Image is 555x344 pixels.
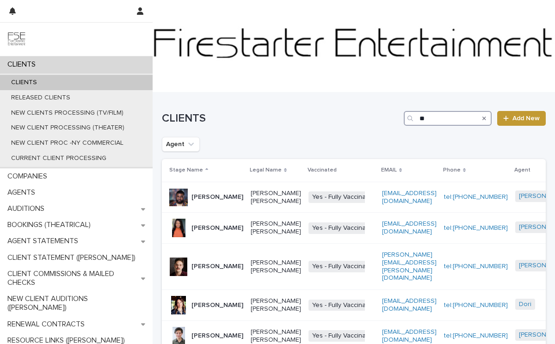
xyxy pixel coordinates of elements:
a: Dori [519,301,531,308]
a: tel:[PHONE_NUMBER] [444,225,508,231]
p: EMAIL [381,165,397,175]
a: [EMAIL_ADDRESS][DOMAIN_NAME] [382,221,437,235]
a: tel:[PHONE_NUMBER] [444,194,508,200]
p: [PERSON_NAME] [191,263,243,270]
a: Add New [497,111,546,126]
p: CLIENT COMMISSIONS & MAILED CHECKS [4,270,141,287]
p: CLIENTS [4,79,44,86]
p: [PERSON_NAME] [191,332,243,340]
p: AUDITIONS [4,204,52,213]
p: Legal Name [250,165,282,175]
input: Search [404,111,492,126]
p: [PERSON_NAME] [PERSON_NAME] [251,259,301,275]
p: NEW CLIENT PROC -NY COMMERCIAL [4,139,131,147]
p: [PERSON_NAME] [191,224,243,232]
span: Add New [512,115,540,122]
p: [PERSON_NAME] [PERSON_NAME] [251,190,301,205]
p: BOOKINGS (THEATRICAL) [4,221,98,229]
span: Yes - Fully Vaccinated [308,300,379,311]
a: tel:[PHONE_NUMBER] [444,302,508,308]
a: tel:[PHONE_NUMBER] [444,332,508,339]
a: [EMAIL_ADDRESS][DOMAIN_NAME] [382,298,437,312]
a: [PERSON_NAME][EMAIL_ADDRESS][PERSON_NAME][DOMAIN_NAME] [382,252,437,281]
p: NEW CLIENTS PROCESSING (TV/FILM) [4,109,131,117]
p: Phone [443,165,461,175]
a: tel:[PHONE_NUMBER] [444,263,508,270]
p: AGENT STATEMENTS [4,237,86,246]
span: Yes - Fully Vaccinated [308,330,379,342]
p: Agent [514,165,530,175]
span: Yes - Fully Vaccinated [308,261,379,272]
p: COMPANIES [4,172,55,181]
a: [EMAIL_ADDRESS][DOMAIN_NAME] [382,190,437,204]
span: Yes - Fully Vaccinated [308,191,379,203]
p: Stage Name [169,165,203,175]
h1: CLIENTS [162,112,400,125]
p: RENEWAL CONTRACTS [4,320,92,329]
p: [PERSON_NAME] [191,301,243,309]
p: Vaccinated [308,165,337,175]
p: AGENTS [4,188,43,197]
img: 9JgRvJ3ETPGCJDhvPVA5 [7,30,26,49]
p: CLIENTS [4,60,43,69]
button: Agent [162,137,200,152]
span: Yes - Fully Vaccinated [308,222,379,234]
p: [PERSON_NAME] [191,193,243,201]
p: NEW CLIENT AUDITIONS ([PERSON_NAME]) [4,295,153,312]
p: CLIENT STATEMENT ([PERSON_NAME]) [4,253,143,262]
p: [PERSON_NAME] [PERSON_NAME] [251,297,301,313]
p: NEW CLIENT PROCESSING (THEATER) [4,124,132,132]
a: [EMAIL_ADDRESS][DOMAIN_NAME] [382,329,437,343]
p: RELEASED CLIENTS [4,94,78,102]
p: CURRENT CLIENT PROCESSING [4,154,114,162]
p: [PERSON_NAME] [PERSON_NAME] [251,220,301,236]
p: [PERSON_NAME] [PERSON_NAME] [251,328,301,344]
